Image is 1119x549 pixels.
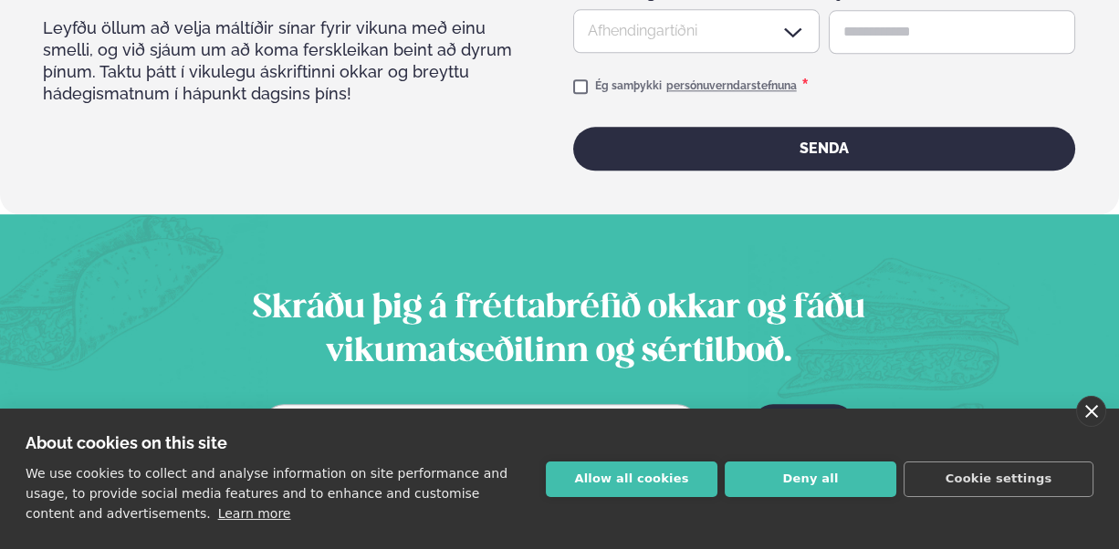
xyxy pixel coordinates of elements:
a: close [1076,396,1106,427]
button: Allow all cookies [546,461,717,497]
h2: Skráðu þig á fréttabréfið okkar og fáðu vikumatseðilinn og sértilboð. [200,287,918,375]
div: Ég samþykki [595,76,809,98]
button: Senda [573,127,1076,171]
a: persónuverndarstefnuna [666,79,797,94]
strong: About cookies on this site [26,433,227,452]
button: Skrá [751,404,856,448]
button: Deny all [725,461,896,497]
p: We use cookies to collect and analyse information on site performance and usage, to provide socia... [26,466,507,521]
button: Cookie settings [904,461,1093,497]
a: Learn more [218,506,291,521]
